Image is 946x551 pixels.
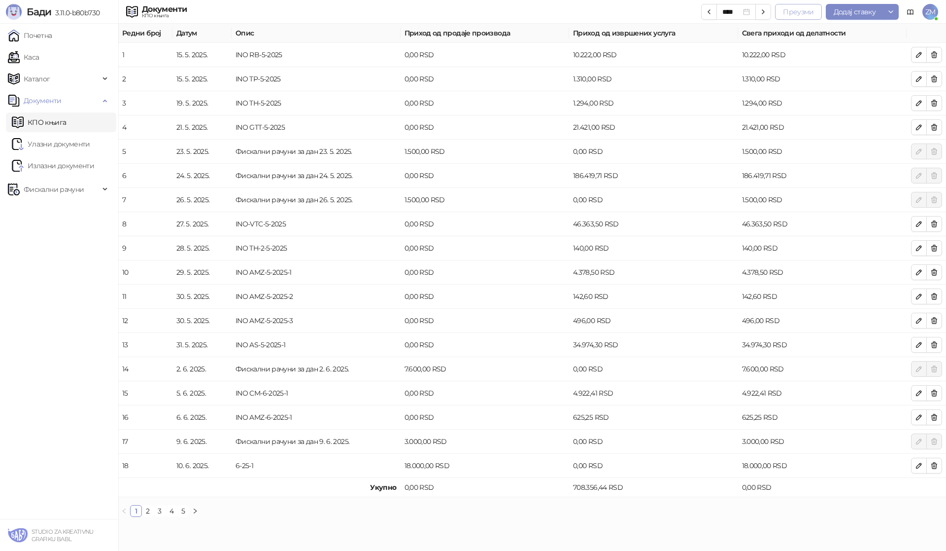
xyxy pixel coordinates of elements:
[6,4,22,20] img: Logo
[172,115,232,140] td: 21. 5. 2025.
[738,357,907,381] td: 7.600,00 RSD
[232,309,401,333] td: INO AMZ-5-2025-3
[401,212,570,236] td: 0,00 RSD
[775,4,822,20] button: Преузми
[738,164,907,188] td: 186.419,71 RSD
[569,91,738,115] td: 1.294,00 RSD
[118,67,172,91] td: 2
[118,454,172,478] td: 18
[232,212,401,236] td: INO-VTC-5-2025
[401,478,570,497] td: 0,00 RSD
[401,454,570,478] td: 18.000,00 RSD
[118,333,172,357] td: 13
[118,188,172,212] td: 7
[24,180,84,199] span: Фискални рачуни
[569,115,738,140] td: 21.421,00 RSD
[232,140,401,164] td: Фискални рачуни за дан 23. 5. 2025.
[401,405,570,430] td: 0,00 RSD
[826,4,883,20] button: Додај ставку
[32,528,94,543] small: STUDIO ZA KREATIVNU GRAFIKU BABL
[24,69,50,89] span: Каталог
[401,115,570,140] td: 0,00 RSD
[834,7,876,16] span: Додај ставку
[154,506,165,516] a: 3
[569,478,738,497] td: 708.356,44 RSD
[569,405,738,430] td: 625,25 RSD
[569,67,738,91] td: 1.310,00 RSD
[738,115,907,140] td: 21.421,00 RSD
[178,506,189,516] a: 5
[738,405,907,430] td: 625,25 RSD
[569,43,738,67] td: 10.222,00 RSD
[172,333,232,357] td: 31. 5. 2025.
[569,212,738,236] td: 46.363,50 RSD
[232,236,401,260] td: INO TH-2-5-2025
[118,236,172,260] td: 9
[401,285,570,309] td: 0,00 RSD
[738,309,907,333] td: 496,00 RSD
[8,525,28,545] img: 64x64-companyLogo-4d0a4515-02ce-43d0-8af4-3da660a44a69.png
[569,285,738,309] td: 142,60 RSD
[8,26,52,45] a: Почетна
[12,156,94,176] a: Излазни документи
[118,285,172,309] td: 11
[370,483,396,492] strong: Укупно
[569,236,738,260] td: 140,00 RSD
[738,188,907,212] td: 1.500,00 RSD
[401,43,570,67] td: 0,00 RSD
[172,405,232,430] td: 6. 6. 2025.
[189,505,201,517] button: right
[232,405,401,430] td: INO AMZ-6-2025-1
[232,43,401,67] td: INO RB-5-2025
[569,333,738,357] td: 34.974,30 RSD
[172,357,232,381] td: 2. 6. 2025.
[401,333,570,357] td: 0,00 RSD
[166,506,177,516] a: 4
[401,91,570,115] td: 0,00 RSD
[172,454,232,478] td: 10. 6. 2025.
[738,260,907,285] td: 4.378,50 RSD
[232,430,401,454] td: Фискални рачуни за дан 9. 6. 2025.
[232,333,401,357] td: INO AS-5-2025-1
[172,24,232,43] th: Датум
[738,91,907,115] td: 1.294,00 RSD
[27,6,51,18] span: Бади
[232,381,401,405] td: INO CM-6-2025-1
[192,508,198,514] span: right
[738,430,907,454] td: 3.000,00 RSD
[172,140,232,164] td: 23. 5. 2025.
[172,164,232,188] td: 24. 5. 2025.
[142,505,154,517] li: 2
[738,236,907,260] td: 140,00 RSD
[118,91,172,115] td: 3
[232,285,401,309] td: INO AMZ-5-2025-2
[569,188,738,212] td: 0,00 RSD
[232,454,401,478] td: 6-25-1
[569,309,738,333] td: 496,00 RSD
[401,357,570,381] td: 7.600,00 RSD
[172,43,232,67] td: 15. 5. 2025.
[118,164,172,188] td: 6
[738,140,907,164] td: 1.500,00 RSD
[118,212,172,236] td: 8
[8,47,39,67] a: Каса
[118,24,172,43] th: Редни број
[738,381,907,405] td: 4.922,41 RSD
[569,357,738,381] td: 0,00 RSD
[172,236,232,260] td: 28. 5. 2025.
[569,260,738,285] td: 4.378,50 RSD
[401,140,570,164] td: 1.500,00 RSD
[118,260,172,285] td: 10
[189,505,201,517] li: Следећа страна
[142,506,153,516] a: 2
[118,115,172,140] td: 4
[401,67,570,91] td: 0,00 RSD
[177,505,189,517] li: 5
[51,8,100,17] span: 3.11.0-b80b730
[24,91,61,110] span: Документи
[738,454,907,478] td: 18.000,00 RSD
[118,309,172,333] td: 12
[126,6,138,18] img: KPO knjiga
[118,381,172,405] td: 15
[172,381,232,405] td: 5. 6. 2025.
